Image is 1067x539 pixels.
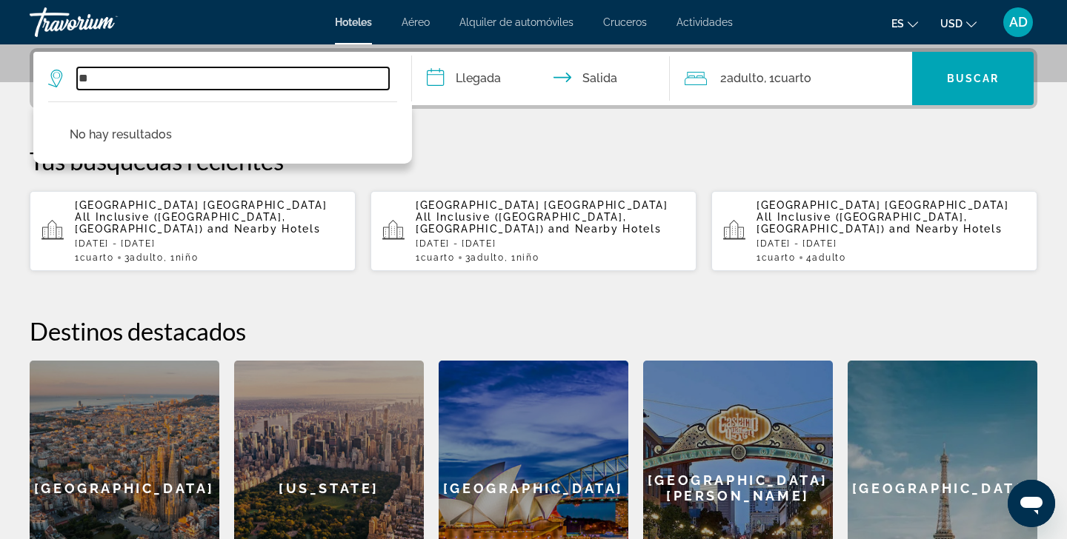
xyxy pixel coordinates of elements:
[947,73,1000,84] span: Buscar
[124,252,164,263] span: 3
[516,252,539,263] span: Niño
[999,7,1037,38] button: User Menu
[75,238,344,249] p: [DATE] - [DATE]
[940,13,977,34] button: Change currency
[806,252,846,263] span: 4
[416,252,455,263] span: 1
[207,223,321,235] span: and Nearby Hotels
[176,252,199,263] span: Niño
[465,252,505,263] span: 3
[891,18,904,30] span: es
[75,252,114,263] span: 1
[33,52,1034,105] div: Search widget
[335,16,372,28] a: Hoteles
[412,52,670,105] button: Check in and out dates
[711,190,1037,272] button: [GEOGRAPHIC_DATA] [GEOGRAPHIC_DATA] All Inclusive ([GEOGRAPHIC_DATA], [GEOGRAPHIC_DATA]) and Near...
[603,16,647,28] a: Cruceros
[762,252,796,263] span: Cuarto
[459,16,574,28] a: Alquiler de automóviles
[505,252,539,263] span: , 1
[471,252,504,263] span: Adulto
[912,52,1034,105] button: Buscar
[889,223,1003,235] span: and Nearby Hotels
[764,68,811,89] span: , 1
[891,13,918,34] button: Change language
[940,18,963,30] span: USD
[164,252,199,263] span: , 1
[1008,480,1055,527] iframe: Button to launch messaging window
[416,238,685,249] p: [DATE] - [DATE]
[757,199,1009,235] span: [GEOGRAPHIC_DATA] [GEOGRAPHIC_DATA] All Inclusive ([GEOGRAPHIC_DATA], [GEOGRAPHIC_DATA])
[677,16,733,28] a: Actividades
[757,238,1026,249] p: [DATE] - [DATE]
[30,316,1037,346] h2: Destinos destacados
[757,252,796,263] span: 1
[548,223,662,235] span: and Nearby Hotels
[80,252,114,263] span: Cuarto
[774,71,811,85] span: Cuarto
[416,199,668,235] span: [GEOGRAPHIC_DATA] [GEOGRAPHIC_DATA] All Inclusive ([GEOGRAPHIC_DATA], [GEOGRAPHIC_DATA])
[30,3,178,41] a: Travorium
[421,252,455,263] span: Cuarto
[402,16,430,28] a: Aéreo
[670,52,913,105] button: Travelers: 2 adults, 0 children
[30,190,356,272] button: [GEOGRAPHIC_DATA] [GEOGRAPHIC_DATA] All Inclusive ([GEOGRAPHIC_DATA], [GEOGRAPHIC_DATA]) and Near...
[30,146,1037,175] p: Tus búsquedas recientes
[130,252,163,263] span: Adulto
[812,252,845,263] span: Adulto
[75,199,328,235] span: [GEOGRAPHIC_DATA] [GEOGRAPHIC_DATA] All Inclusive ([GEOGRAPHIC_DATA], [GEOGRAPHIC_DATA])
[727,71,764,85] span: Adulto
[720,68,764,89] span: 2
[1009,15,1028,30] span: AD
[70,124,172,145] p: No hay resultados
[370,190,697,272] button: [GEOGRAPHIC_DATA] [GEOGRAPHIC_DATA] All Inclusive ([GEOGRAPHIC_DATA], [GEOGRAPHIC_DATA]) and Near...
